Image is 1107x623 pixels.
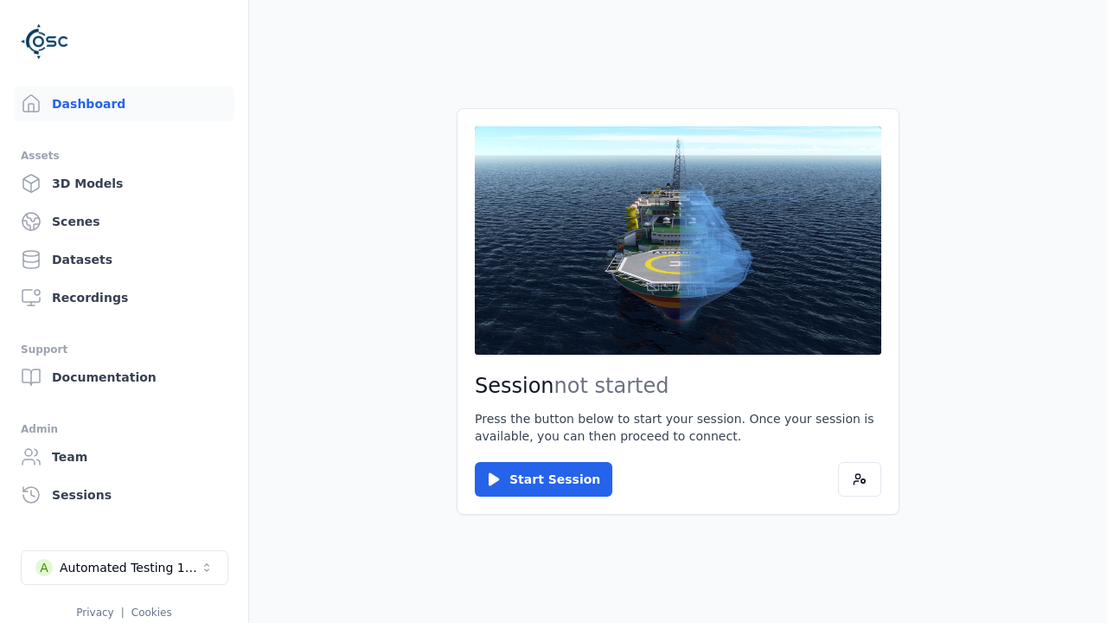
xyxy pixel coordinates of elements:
a: 3D Models [14,166,234,201]
a: Cookies [131,607,172,619]
a: Scenes [14,204,234,239]
a: Documentation [14,360,234,395]
div: Assets [21,145,227,166]
a: Sessions [14,478,234,512]
button: Select a workspace [21,550,228,585]
div: Automated Testing 1 - Playwright [60,559,200,576]
a: Privacy [76,607,113,619]
a: Recordings [14,280,234,315]
span: | [121,607,125,619]
img: Logo [21,17,69,66]
span: not started [554,374,669,398]
a: Team [14,440,234,474]
h2: Session [475,372,881,400]
div: A [35,559,53,576]
div: Support [21,339,227,360]
a: Datasets [14,242,234,277]
button: Start Session [475,462,612,497]
div: Admin [21,419,227,440]
a: Dashboard [14,87,234,121]
p: Press the button below to start your session. Once your session is available, you can then procee... [475,410,881,445]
